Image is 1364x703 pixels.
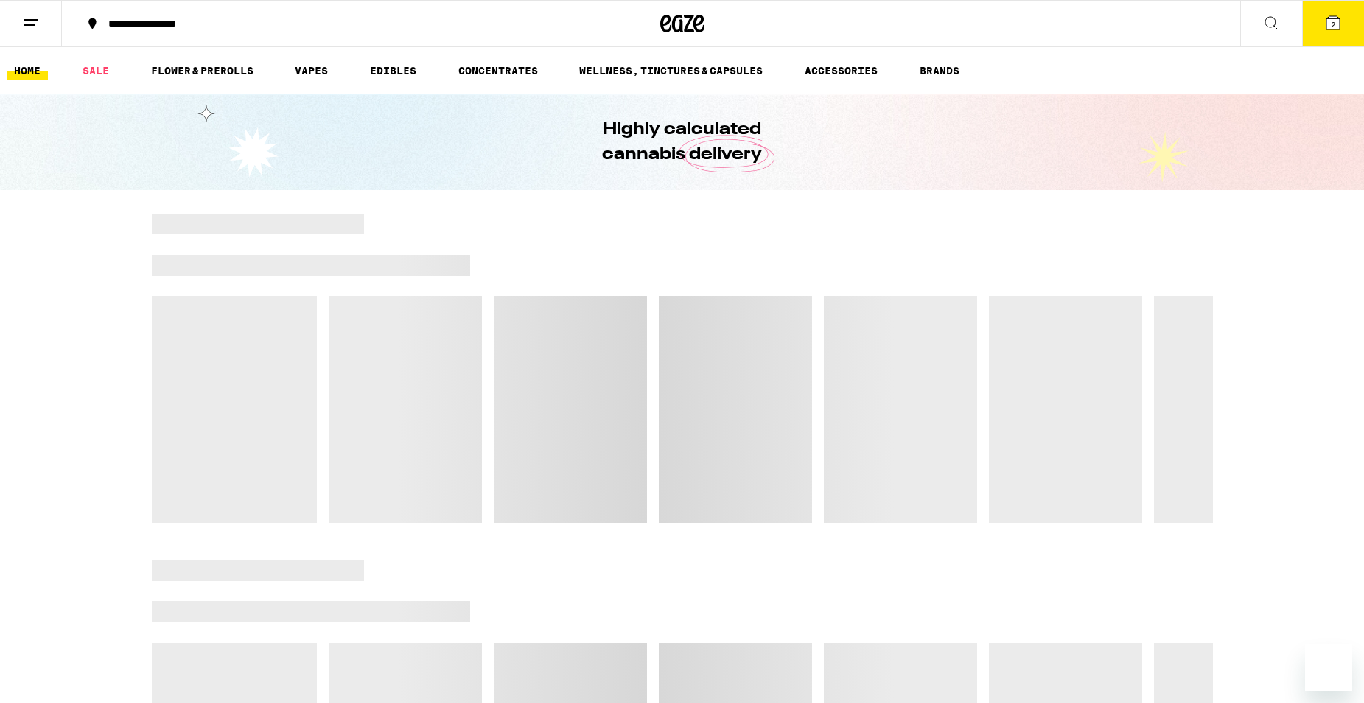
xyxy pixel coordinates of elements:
[7,62,48,80] a: HOME
[561,117,804,167] h1: Highly calculated cannabis delivery
[1302,1,1364,46] button: 2
[572,62,770,80] a: WELLNESS, TINCTURES & CAPSULES
[363,62,424,80] a: EDIBLES
[144,62,261,80] a: FLOWER & PREROLLS
[912,62,967,80] a: BRANDS
[75,62,116,80] a: SALE
[1305,644,1352,691] iframe: Button to launch messaging window
[797,62,885,80] a: ACCESSORIES
[451,62,545,80] a: CONCENTRATES
[1331,20,1335,29] span: 2
[287,62,335,80] a: VAPES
